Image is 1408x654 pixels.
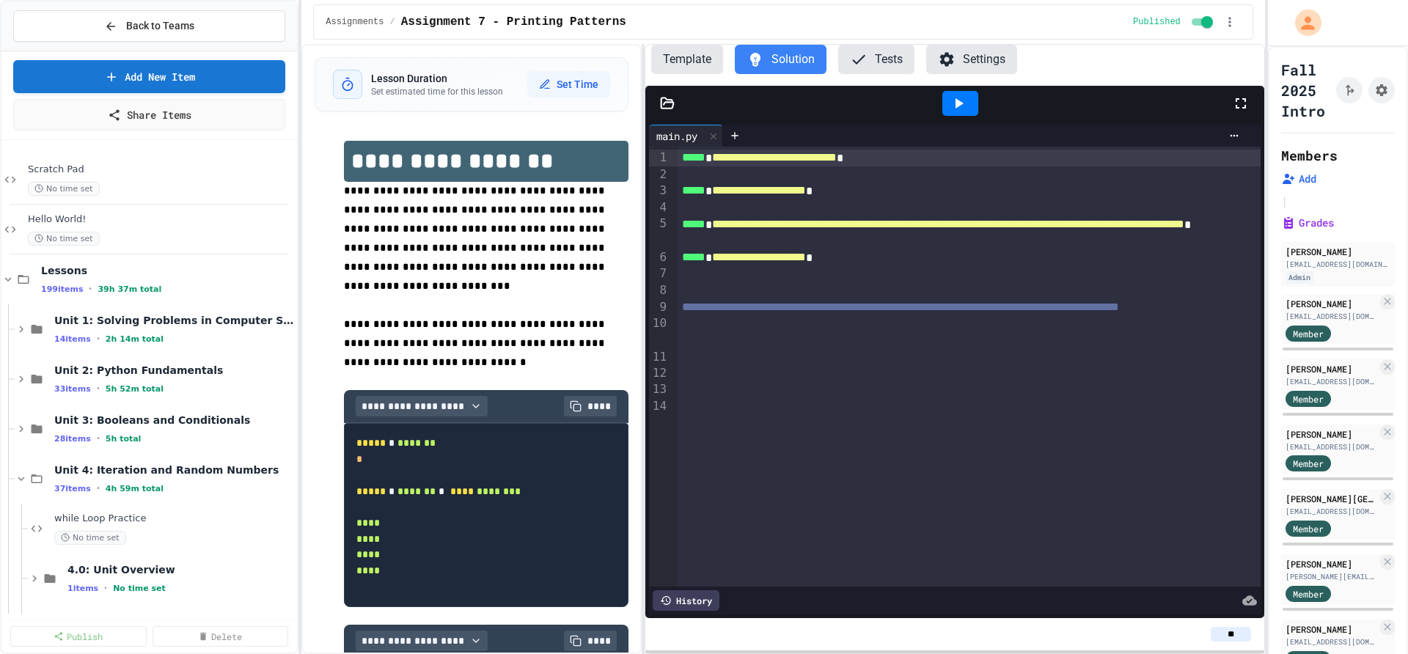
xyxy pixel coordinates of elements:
div: [PERSON_NAME] [1286,622,1377,636]
div: 12 [649,365,669,381]
span: while Loop Practice [54,512,294,525]
div: [PERSON_NAME] [1286,245,1390,258]
span: 5h 52m total [106,384,164,394]
div: [PERSON_NAME] [1286,557,1377,570]
div: My Account [1280,6,1325,40]
p: Set estimated time for this lesson [371,86,503,98]
div: 8 [649,282,669,298]
div: main.py [649,128,705,144]
div: 10 [649,315,669,349]
div: [EMAIL_ADDRESS][DOMAIN_NAME] [1286,311,1377,322]
h3: Lesson Duration [371,71,503,86]
span: Back to Teams [126,18,194,34]
div: [PERSON_NAME] [1286,362,1377,375]
span: No time set [28,182,100,196]
div: 14 [649,398,669,414]
span: Unit 1: Solving Problems in Computer Science [54,314,294,327]
button: Add [1281,172,1316,186]
span: / [389,16,395,28]
div: 9 [649,299,669,315]
div: [PERSON_NAME][EMAIL_ADDRESS][DOMAIN_NAME] [1286,571,1377,582]
span: 33 items [54,384,91,394]
span: 28 items [54,434,91,444]
a: Publish [10,626,147,647]
span: • [104,582,107,594]
span: Unit 3: Booleans and Conditionals [54,414,294,427]
span: No time set [28,232,100,246]
span: 39h 37m total [98,284,161,294]
div: 3 [649,183,669,199]
span: 37 items [54,484,91,493]
span: 199 items [41,284,83,294]
div: Admin [1286,271,1313,284]
div: 7 [649,265,669,282]
div: [PERSON_NAME] [1286,297,1377,310]
span: • [97,383,100,394]
span: 4.0: Unit Overview [67,563,294,576]
div: 2 [649,166,669,183]
span: Member [1293,392,1324,405]
span: Member [1293,327,1324,340]
iframe: chat widget [1286,532,1393,594]
div: 6 [649,249,669,265]
div: [EMAIL_ADDRESS][DOMAIN_NAME] [1286,259,1390,270]
span: Hello World! [28,213,294,226]
button: Grades [1281,216,1334,230]
button: Tests [838,45,914,74]
button: Assignment Settings [1368,77,1395,103]
button: Settings [926,45,1017,74]
div: main.py [649,125,723,147]
a: Add New Item [13,60,285,93]
span: Scratch Pad [28,163,294,176]
button: Click to see fork details [1336,77,1363,103]
div: 4 [649,199,669,216]
button: Template [651,45,723,74]
span: • [89,283,92,295]
div: [EMAIL_ADDRESS][DOMAIN_NAME] [1286,506,1377,517]
div: [EMAIL_ADDRESS][DOMAIN_NAME] [1286,376,1377,387]
h2: Members [1281,145,1338,166]
div: [PERSON_NAME][GEOGRAPHIC_DATA] [1286,492,1377,505]
span: Member [1293,522,1324,535]
span: 1 items [67,584,98,593]
a: Share Items [13,99,285,131]
span: Lessons [41,264,294,277]
div: 13 [649,381,669,397]
div: [EMAIL_ADDRESS][DOMAIN_NAME] [1286,441,1377,452]
span: • [97,482,100,494]
a: Delete [153,626,289,647]
span: 4.1: For Loops [67,613,294,626]
h1: Fall 2025 Intro [1281,59,1330,121]
span: Assignment 7 - Printing Patterns [401,13,626,31]
div: 5 [649,216,669,249]
div: History [653,590,719,611]
span: Unit 4: Iteration and Random Numbers [54,463,294,477]
div: Content is published and visible to students [1133,13,1216,31]
span: Member [1293,457,1324,470]
span: No time set [113,584,166,593]
button: Set Time [527,71,610,98]
button: Back to Teams [13,10,285,42]
button: Solution [735,45,826,74]
span: 2h 14m total [106,334,164,344]
span: | [1281,192,1288,210]
div: 11 [649,349,669,365]
span: • [97,433,100,444]
span: No time set [54,531,126,545]
span: Published [1133,16,1181,28]
span: 5h total [106,434,142,444]
span: Unit 2: Python Fundamentals [54,364,294,377]
span: 14 items [54,334,91,344]
div: 1 [649,150,669,166]
div: [EMAIL_ADDRESS][DOMAIN_NAME] [1286,636,1377,647]
span: Assignments [326,16,384,28]
iframe: chat widget [1346,595,1393,639]
span: 4h 59m total [106,484,164,493]
div: [PERSON_NAME] [1286,427,1377,441]
span: • [97,333,100,345]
